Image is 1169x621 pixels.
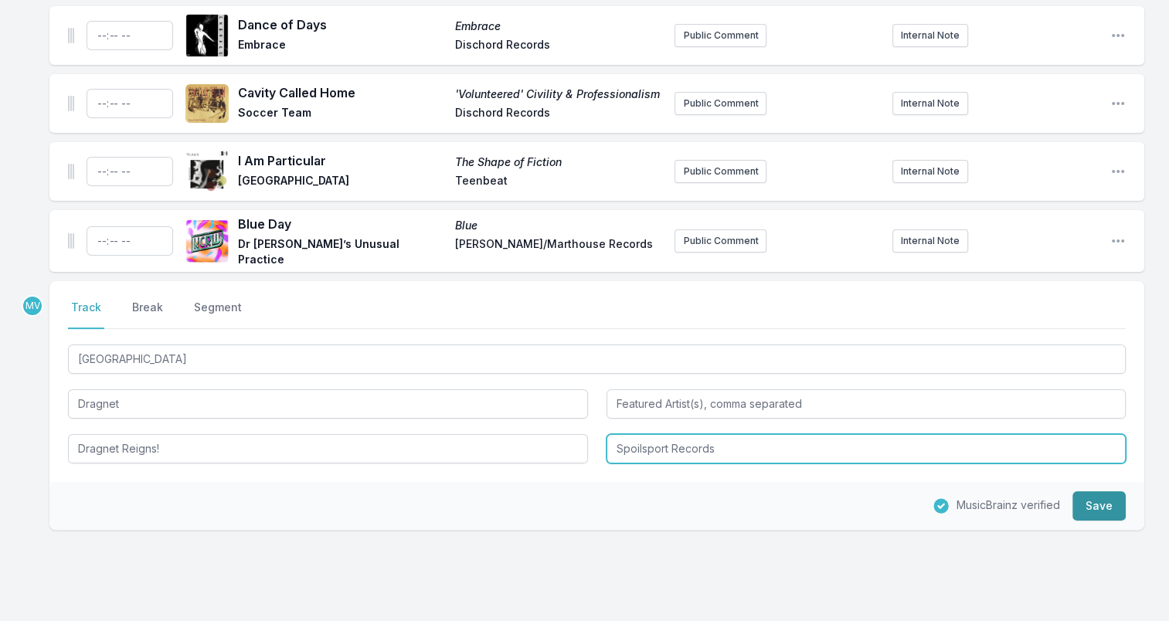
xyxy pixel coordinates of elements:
button: Internal Note [892,160,968,183]
img: Embrace [185,14,229,57]
p: Michael Vogel [22,295,43,317]
button: Segment [191,300,245,329]
button: Break [129,300,166,329]
img: Drag Handle [68,96,74,111]
img: Blue [185,219,229,263]
span: Dance of Days [238,15,446,34]
span: Blue [455,218,663,233]
input: Track Title [68,344,1126,374]
span: MusicBrainz verified [957,498,1060,511]
button: Track [68,300,104,329]
span: Dischord Records [455,105,663,124]
span: Dischord Records [455,37,663,56]
input: Featured Artist(s), comma separated [607,389,1127,419]
button: Open playlist item options [1110,233,1126,249]
span: I Am Particular [238,151,446,170]
button: Open playlist item options [1110,96,1126,111]
input: Timestamp [87,157,173,186]
button: Save [1072,491,1126,521]
input: Timestamp [87,89,173,118]
img: Drag Handle [68,233,74,249]
img: Drag Handle [68,28,74,43]
img: 'Volunteered' Civility & Professionalism [185,84,229,123]
span: Dr [PERSON_NAME]’s Unusual Practice [238,236,446,267]
button: Internal Note [892,24,968,47]
button: Public Comment [675,229,766,253]
input: Timestamp [87,21,173,50]
span: Cavity Called Home [238,83,446,102]
img: Drag Handle [68,164,74,179]
span: [PERSON_NAME]/Marthouse Records [455,236,663,267]
span: Embrace [455,19,663,34]
input: Artist [68,389,588,419]
span: Teenbeat [455,173,663,192]
input: Album Title [68,434,588,463]
span: Soccer Team [238,105,446,124]
span: Blue Day [238,215,446,233]
span: 'Volunteered' Civility & Professionalism [455,87,663,102]
span: [GEOGRAPHIC_DATA] [238,173,446,192]
input: Record Label [607,434,1127,463]
button: Internal Note [892,229,968,253]
button: Open playlist item options [1110,164,1126,179]
img: The Shape of Fiction [185,150,229,193]
button: Open playlist item options [1110,28,1126,43]
span: The Shape of Fiction [455,154,663,170]
button: Public Comment [675,24,766,47]
button: Internal Note [892,92,968,115]
button: Public Comment [675,92,766,115]
span: Embrace [238,37,446,56]
button: Public Comment [675,160,766,183]
input: Timestamp [87,226,173,256]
